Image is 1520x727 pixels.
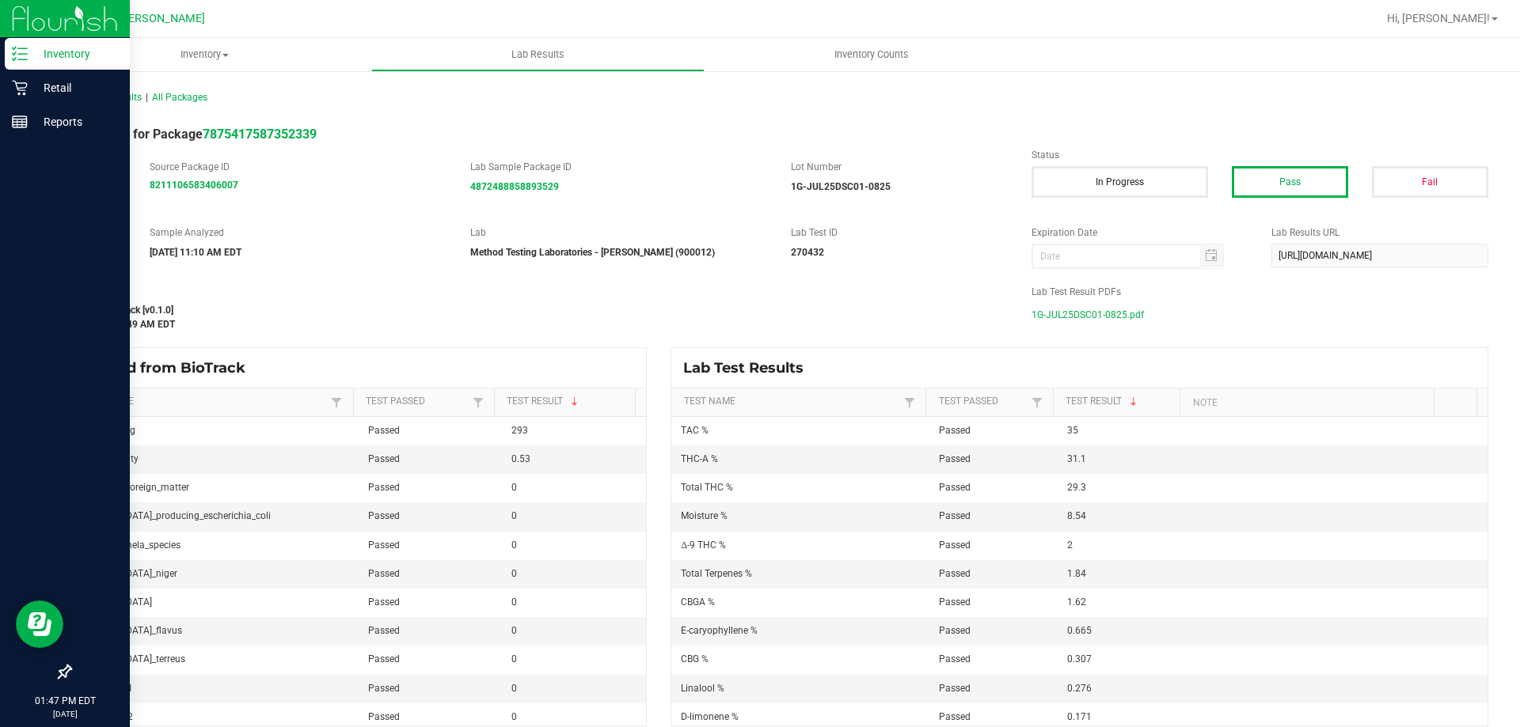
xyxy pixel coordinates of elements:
span: All Packages [152,92,207,103]
span: 0 [511,568,517,579]
span: Passed [368,625,400,636]
label: Lab Sample Package ID [470,160,767,174]
span: Passed [368,540,400,551]
a: Test ResultSortable [507,396,629,408]
span: Sortable [568,396,581,408]
span: any_salmonela_species [80,540,180,551]
strong: Method Testing Laboratories - [PERSON_NAME] (900012) [470,247,715,258]
span: CBG % [681,653,709,665]
a: 7875417587352339 [203,127,317,142]
strong: [DATE] 11:10 AM EDT [150,247,241,258]
span: THC-A % [681,453,718,464]
a: Inventory [38,38,371,71]
a: Test PassedSortable [366,396,469,408]
span: 0 [511,540,517,551]
strong: 1G-JUL25DSC01-0825 [791,181,891,192]
span: Passed [939,510,971,521]
span: 0 [511,625,517,636]
span: 293 [511,425,528,436]
span: Hi, [PERSON_NAME]! [1387,12,1490,25]
label: Lab Test Result PDFs [1032,285,1488,299]
a: Lab Results [371,38,705,71]
span: [MEDICAL_DATA]_flavus [80,625,182,636]
a: 4872488858893529 [470,181,559,192]
span: 1.62 [1067,596,1086,608]
inline-svg: Retail [12,80,28,96]
span: 8.54 [1067,510,1086,521]
span: Total THC % [681,482,733,493]
button: Pass [1232,166,1348,198]
span: Passed [939,453,971,464]
span: Passed [368,453,400,464]
span: Passed [368,683,400,694]
p: Reports [28,112,123,131]
span: Passed [939,653,971,665]
span: Inventory Counts [813,47,930,62]
button: In Progress [1032,166,1208,198]
span: 31.1 [1067,453,1086,464]
span: 1G-JUL25DSC01-0825.pdf [1032,303,1144,327]
a: Filter [900,392,919,412]
span: Lab Result for Package [70,127,317,142]
label: Expiration Date [1032,225,1248,240]
span: E-caryophyllene % [681,625,758,636]
span: 0.53 [511,453,530,464]
span: Passed [939,425,971,436]
p: Inventory [28,44,123,63]
span: 29.3 [1067,482,1086,493]
a: Filter [469,392,488,412]
span: Lab Test Results [683,359,815,377]
span: Moisture % [681,510,728,521]
span: filth_feces_foreign_matter [80,482,189,493]
a: Filter [327,392,346,412]
iframe: Resource center [16,600,63,648]
span: Lab Results [490,47,586,62]
span: 0.665 [1067,625,1092,636]
span: 0.307 [1067,653,1092,665]
span: 0 [511,653,517,665]
span: 0 [511,596,517,608]
span: Passed [368,482,400,493]
span: Passed [939,596,971,608]
inline-svg: Inventory [12,46,28,62]
span: 0.171 [1067,711,1092,722]
label: Sample Analyzed [150,225,446,240]
span: Passed [939,625,971,636]
th: Note [1180,388,1434,417]
span: Passed [939,568,971,579]
span: [MEDICAL_DATA]_producing_escherichia_coli [80,510,271,521]
span: TAC % [681,425,709,436]
span: 0 [511,482,517,493]
a: 8211106583406007 [150,180,238,191]
span: Δ-9 THC % [681,540,726,551]
label: Last Modified [70,285,1008,299]
a: Test NameSortable [684,396,900,408]
span: CBGA % [681,596,715,608]
span: Sortable [1127,396,1140,408]
label: Lab [470,225,767,240]
span: Synced from BioTrack [82,359,257,377]
span: Passed [368,653,400,665]
span: 0 [511,510,517,521]
span: Passed [368,596,400,608]
span: Linalool % [681,683,724,694]
span: [MEDICAL_DATA]_terreus [80,653,185,665]
span: 2 [1067,540,1073,551]
span: 0.276 [1067,683,1092,694]
a: Inventory Counts [705,38,1038,71]
span: Passed [368,568,400,579]
span: Passed [939,540,971,551]
span: Passed [368,510,400,521]
button: Fail [1372,166,1488,198]
strong: 270432 [791,247,824,258]
a: Test PassedSortable [939,396,1028,408]
span: 1.84 [1067,568,1086,579]
span: Total Terpenes % [681,568,752,579]
label: Lot Number [791,160,1008,174]
span: Inventory [38,47,371,62]
a: Filter [1028,392,1047,412]
span: Passed [939,683,971,694]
